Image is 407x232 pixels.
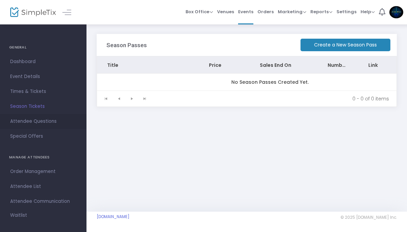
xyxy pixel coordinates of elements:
[10,182,76,191] span: Attendee List
[217,3,234,20] span: Venues
[97,214,130,219] a: [DOMAIN_NAME]
[10,117,76,126] span: Attendee Questions
[97,57,199,74] th: Title
[106,42,147,49] h3: Season Passes
[336,3,356,20] span: Settings
[199,57,250,74] th: Price
[341,215,397,220] span: © 2025 [DOMAIN_NAME] Inc.
[317,57,358,74] th: Number Sold
[301,39,390,51] m-button: Create a New Season Pass
[186,8,213,15] span: Box Office
[310,8,332,15] span: Reports
[250,57,317,74] th: Sales End On
[361,8,375,15] span: Help
[278,8,306,15] span: Marketing
[10,197,76,206] span: Attendee Communication
[10,57,76,66] span: Dashboard
[9,41,77,54] h4: GENERAL
[238,3,253,20] span: Events
[257,3,274,20] span: Orders
[97,57,396,91] div: Data table
[10,167,76,176] span: Order Management
[156,95,389,102] kendo-pager-info: 0 - 0 of 0 items
[10,212,27,219] span: Waitlist
[10,132,76,141] span: Special Offers
[9,151,77,164] h4: MANAGE ATTENDEES
[10,102,76,111] span: Season Tickets
[10,87,76,96] span: Times & Tickets
[10,72,76,81] span: Event Details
